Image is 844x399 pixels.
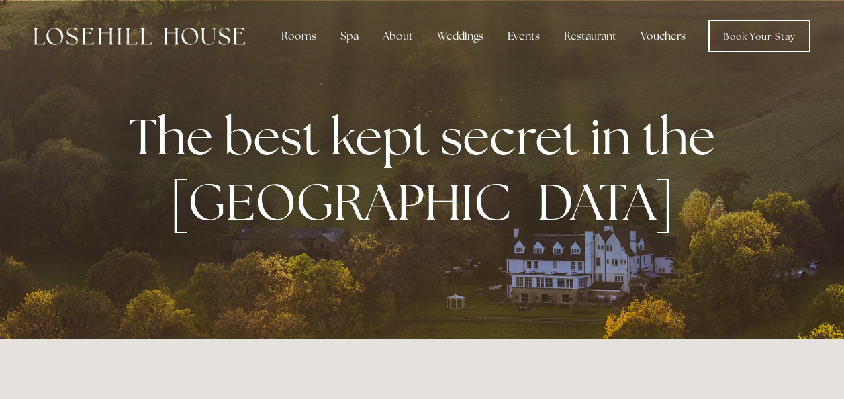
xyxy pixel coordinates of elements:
div: Rooms [271,23,327,50]
a: Book Your Stay [708,20,810,52]
div: Restaurant [553,23,627,50]
div: Spa [330,23,369,50]
strong: The best kept secret in the [GEOGRAPHIC_DATA] [129,103,726,235]
img: Losehill House [34,28,245,45]
div: Weddings [426,23,494,50]
div: About [372,23,424,50]
a: Vouchers [630,23,696,50]
div: Events [497,23,551,50]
